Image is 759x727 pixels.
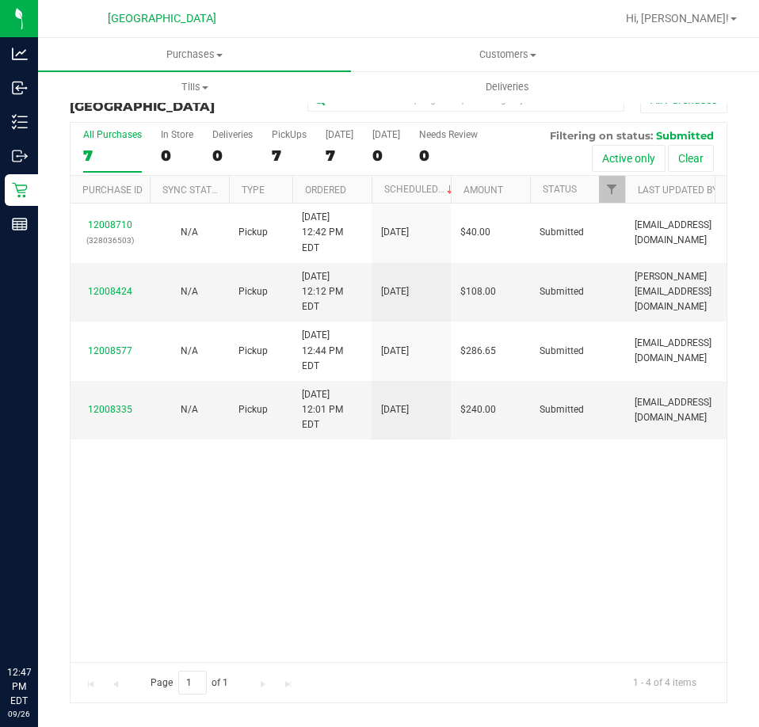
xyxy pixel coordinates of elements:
span: Pickup [238,402,268,417]
a: Tills [38,70,351,104]
a: 12008577 [88,345,132,356]
button: N/A [181,225,198,240]
span: [GEOGRAPHIC_DATA] [108,12,216,25]
a: Type [242,185,265,196]
span: $40.00 [460,225,490,240]
span: Not Applicable [181,286,198,297]
inline-svg: Retail [12,182,28,198]
div: All Purchases [83,129,142,140]
span: Customers [352,48,663,62]
div: 7 [326,147,353,165]
p: (328036503) [80,233,140,248]
span: Submitted [540,402,584,417]
a: Customers [351,38,664,71]
span: Submitted [540,344,584,359]
span: [DATE] 12:42 PM EDT [302,210,362,256]
inline-svg: Reports [12,216,28,232]
span: Page of 1 [137,671,242,695]
span: [DATE] [381,402,409,417]
a: Sync Status [162,185,223,196]
span: $240.00 [460,402,496,417]
a: Purchase ID [82,185,143,196]
button: Active only [592,145,666,172]
a: Purchases [38,38,351,71]
a: 12008335 [88,404,132,415]
a: 12008710 [88,219,132,230]
span: Filtering on status: [550,129,653,142]
inline-svg: Inbound [12,80,28,96]
span: Not Applicable [181,404,198,415]
p: 09/26 [7,708,31,720]
div: 0 [419,147,478,165]
span: $286.65 [460,344,496,359]
p: 12:47 PM EDT [7,665,31,708]
span: Submitted [540,284,584,299]
button: Clear [668,145,714,172]
a: Ordered [305,185,346,196]
span: [DATE] 12:12 PM EDT [302,269,362,315]
span: $108.00 [460,284,496,299]
span: [DATE] [381,344,409,359]
span: Pickup [238,225,268,240]
span: [DATE] [381,225,409,240]
span: 1 - 4 of 4 items [620,671,709,695]
span: Deliveries [464,80,551,94]
span: [GEOGRAPHIC_DATA] [70,99,215,114]
div: In Store [161,129,193,140]
button: N/A [181,344,198,359]
a: Last Updated By [638,185,718,196]
span: Purchases [38,48,351,62]
div: 0 [212,147,253,165]
div: 0 [161,147,193,165]
span: Pickup [238,344,268,359]
a: Filter [599,176,625,203]
iframe: Resource center [16,600,63,648]
span: [DATE] 12:01 PM EDT [302,387,362,433]
inline-svg: Outbound [12,148,28,164]
span: Not Applicable [181,345,198,356]
a: Amount [463,185,503,196]
input: 1 [178,671,207,695]
button: N/A [181,284,198,299]
h3: Purchase Fulfillment: [70,86,289,113]
a: Status [543,184,577,195]
div: 7 [272,147,307,165]
span: [DATE] 12:44 PM EDT [302,328,362,374]
div: PickUps [272,129,307,140]
div: 0 [372,147,400,165]
span: Not Applicable [181,226,198,238]
div: Needs Review [419,129,478,140]
a: 12008424 [88,286,132,297]
span: Submitted [540,225,584,240]
div: Deliveries [212,129,253,140]
span: Submitted [656,129,714,142]
span: Hi, [PERSON_NAME]! [626,12,729,25]
button: N/A [181,402,198,417]
div: [DATE] [372,129,400,140]
span: Pickup [238,284,268,299]
span: Tills [39,80,350,94]
inline-svg: Analytics [12,46,28,62]
span: [DATE] [381,284,409,299]
div: 7 [83,147,142,165]
inline-svg: Inventory [12,114,28,130]
div: [DATE] [326,129,353,140]
a: Scheduled [384,184,456,195]
a: Deliveries [351,70,664,104]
